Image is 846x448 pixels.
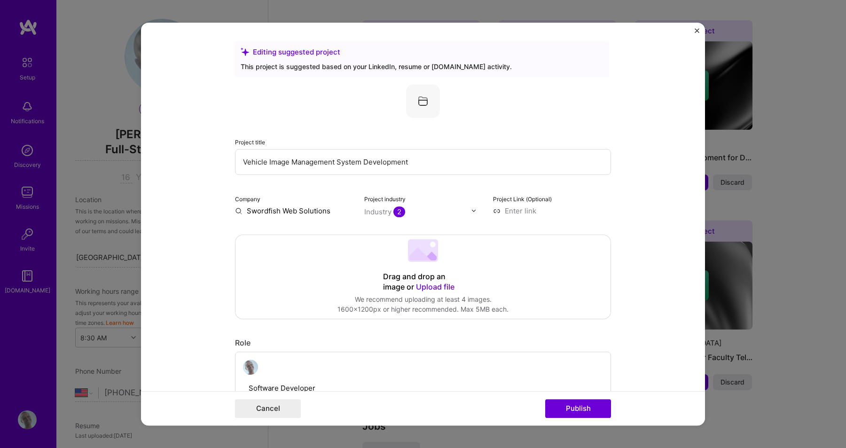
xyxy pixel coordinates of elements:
[545,399,611,418] button: Publish
[493,206,611,216] input: Enter link
[241,62,603,71] div: This project is suggested based on your LinkedIn, resume or [DOMAIN_NAME] activity.
[235,338,611,348] div: Role
[241,47,603,57] div: Editing suggested project
[235,149,611,175] input: Enter the name of the project
[493,196,552,203] label: Project Link (Optional)
[235,196,260,203] label: Company
[337,305,509,314] div: 1600x1200px or higher recommended. Max 5MB each.
[364,207,405,217] div: Industry
[243,378,423,398] input: Role Name
[337,295,509,305] div: We recommend uploading at least 4 images.
[364,196,406,203] label: Project industry
[471,208,477,213] img: drop icon
[406,84,440,118] img: Company logo
[241,47,249,56] i: icon SuggestedTeams
[695,28,699,38] button: Close
[235,206,353,216] input: Enter name or website
[393,206,405,217] span: 2
[235,139,265,146] label: Project title
[235,399,301,418] button: Cancel
[416,282,454,291] span: Upload file
[383,272,463,292] div: Drag and drop an image or
[235,235,611,319] div: Drag and drop an image or Upload fileWe recommend uploading at least 4 images.1600x1200px or high...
